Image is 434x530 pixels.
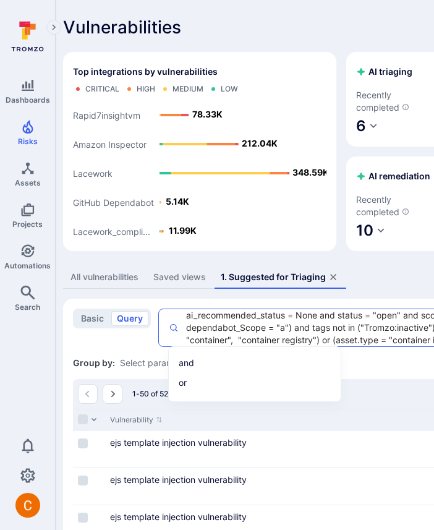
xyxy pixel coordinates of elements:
[192,109,223,119] text: 78.33K
[153,271,206,283] div: Saved views
[73,357,115,369] span: Group by:
[49,22,58,33] i: Expand navigation menu
[46,20,61,35] button: Expand navigation menu
[356,116,378,137] button: 6
[356,221,386,241] button: 10
[73,139,147,150] text: Amazon Inspector
[12,220,43,229] span: Projects
[120,358,190,368] button: Select parameter
[402,103,409,111] svg: AI triaged vulnerabilities in the last 7 days
[73,431,105,468] div: Cell for selection
[75,311,109,326] button: basic
[137,84,155,94] div: High
[63,52,336,251] div: Top integrations by vulnerabilities
[15,302,40,312] span: Search
[169,225,197,236] text: 11.99K
[110,511,247,522] a: ejs template injection vulnerability
[221,84,238,94] div: Low
[63,17,181,37] span: Vulnerabilities
[166,196,189,207] text: 5.14K
[103,384,122,404] button: Go to the next page
[73,197,154,208] text: GitHub Dependabot
[73,468,105,505] div: Cell for selection
[132,389,244,398] span: 1-50 of 52 vulnerabilities shown
[356,170,430,182] h2: AI remediation
[15,493,40,518] img: ACg8ocJuq_DPPTkXyD9OlTnVLvDrpObecjcADscmEHLMiTyEnTELew=s96-c
[18,137,38,146] span: Risks
[402,208,409,215] svg: AI remediated vulnerabilities in the last 7 days
[73,168,113,179] text: Lacework
[15,493,40,518] div: Camilo Rivera
[78,414,88,424] span: Select all rows
[78,513,88,523] span: Select row
[15,178,41,187] span: Assets
[356,89,429,114] span: Recently completed
[242,138,278,148] text: 212.04K
[221,271,326,283] div: 1. Suggested for Triaging
[78,438,88,448] span: Select row
[78,384,98,404] button: Go to the previous page
[356,194,429,218] span: Recently completed
[356,66,412,78] h2: AI triaging
[73,110,140,121] text: Rapid7insightvm
[85,84,119,94] div: Critical
[176,374,333,391] li: or
[120,358,202,368] div: grouping parameters
[111,311,148,326] button: query
[73,66,218,78] span: Top integrations by vulnerabilities
[4,261,51,270] span: Automations
[356,117,366,135] span: 6
[356,221,373,239] span: 10
[110,474,247,485] a: ejs template injection vulnerability
[292,167,329,177] text: 348.59K
[176,354,333,372] li: and
[110,415,163,425] button: Sort by Vulnerability
[172,84,203,94] div: Medium
[78,476,88,485] span: Select row
[70,271,138,283] div: All vulnerabilities
[6,95,50,105] span: Dashboards
[73,99,326,241] svg: Top integrations by vulnerabilities bar
[110,437,247,448] a: ejs template injection vulnerability
[73,226,150,237] text: Lacework_compli...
